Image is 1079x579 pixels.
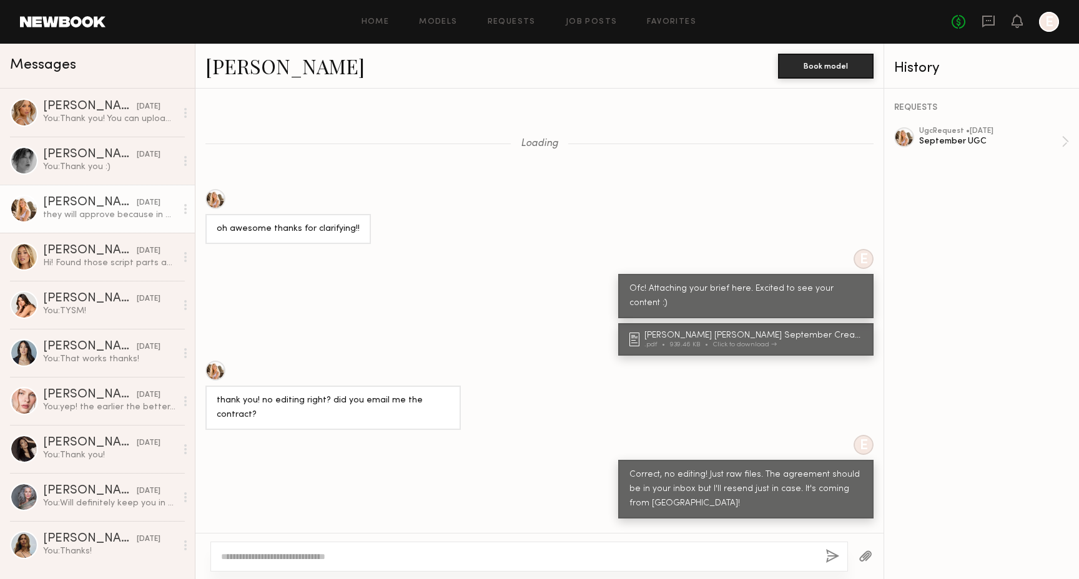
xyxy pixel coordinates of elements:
div: [DATE] [137,293,160,305]
a: Home [362,18,390,26]
div: You: Thank you! You can upload content here: [URL][DOMAIN_NAME] [43,113,176,125]
div: You: Thanks! [43,545,176,557]
div: [PERSON_NAME] [43,389,137,401]
div: [DATE] [137,437,160,449]
a: Job Posts [566,18,618,26]
div: [DATE] [137,149,160,161]
button: Book model [778,54,874,79]
div: [DATE] [137,533,160,545]
div: they will approve because in perpetuity is not typical for UGC. we are chatting now. [43,209,176,221]
div: [DATE] [137,197,160,209]
div: You: TYSM! [43,305,176,317]
a: Book model [778,60,874,71]
div: [DATE] [137,341,160,353]
div: September UGC [919,135,1062,147]
div: [PERSON_NAME] [43,245,137,257]
span: Messages [10,58,76,72]
div: 939.46 KB [670,341,713,348]
div: Click to download [713,341,777,348]
div: You: That works thanks! [43,353,176,365]
div: [PERSON_NAME] [43,197,137,209]
a: Requests [488,18,536,26]
a: [PERSON_NAME] [PERSON_NAME] September Creator Brief.pdf939.46 KBClick to download [629,331,866,348]
div: You: Thank you :) [43,161,176,173]
a: Favorites [647,18,696,26]
div: [DATE] [137,245,160,257]
div: You: Will definitely keep you in mind :) [43,497,176,509]
div: You: Thank you! [43,449,176,461]
div: You: yep! the earlier the better, thanks! [43,401,176,413]
div: [DATE] [137,389,160,401]
div: [PERSON_NAME] [43,485,137,497]
a: Models [419,18,457,26]
div: [PERSON_NAME] [PERSON_NAME] September Creator Brief [644,331,866,340]
div: [PERSON_NAME] [43,533,137,545]
div: Ofc! Attaching your brief here. Excited to see your content :) [629,282,862,311]
div: thank you! no editing right? did you email me the contract? [217,394,450,422]
div: ugc Request • [DATE] [919,127,1062,135]
div: .pdf [644,341,670,348]
div: [PERSON_NAME] [43,341,137,353]
div: oh awesome thanks for clarifying!! [217,222,360,236]
div: History [894,61,1069,75]
div: [PERSON_NAME] [43,148,137,161]
div: [PERSON_NAME] [43,437,137,449]
div: Hi! Found those script parts and reuploaded to the drive folder I submitted! :) Labeled them all ... [43,257,176,269]
div: [DATE] [137,485,160,497]
div: [PERSON_NAME] [43,293,137,305]
div: REQUESTS [894,104,1069,112]
a: E [1039,12,1059,32]
div: [PERSON_NAME] [43,100,137,113]
a: ugcRequest •[DATE]September UGC [919,127,1069,156]
a: [PERSON_NAME] [205,52,365,79]
span: Loading [521,139,558,149]
div: Correct, no editing! Just raw files. The agreement should be in your inbox but I'll resend just i... [629,468,862,511]
div: [DATE] [137,101,160,113]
